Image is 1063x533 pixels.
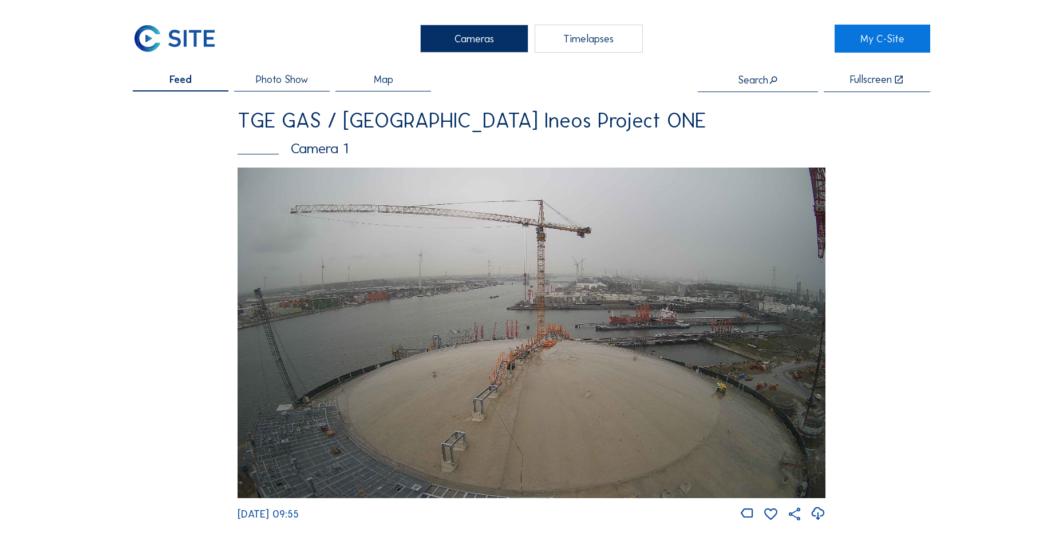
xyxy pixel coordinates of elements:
[169,74,192,85] span: Feed
[238,110,825,131] div: TGE GAS / [GEOGRAPHIC_DATA] Ineos Project ONE
[133,25,228,53] a: C-SITE Logo
[238,141,825,156] div: Camera 1
[835,25,930,53] a: My C-Site
[374,74,393,85] span: Map
[535,25,643,53] div: Timelapses
[256,74,308,85] span: Photo Show
[133,25,216,53] img: C-SITE Logo
[420,25,528,53] div: Cameras
[238,508,299,520] span: [DATE] 09:55
[238,168,825,498] img: Image
[850,74,892,85] div: Fullscreen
